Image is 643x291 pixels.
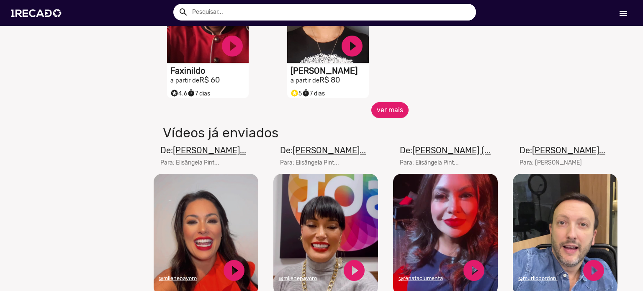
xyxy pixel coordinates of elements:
[175,4,190,19] button: Example home icon
[340,33,365,59] a: play_circle_filled
[518,275,558,281] u: @murilobordoni
[186,4,476,21] input: Pesquisar...
[170,90,187,97] span: 4.6
[178,7,188,17] mat-icon: Example home icon
[400,158,491,167] mat-card-subtitle: Para: Elisângela Pint...
[302,90,325,97] span: 7 dias
[157,125,463,141] h1: Vídeos já enviados
[293,145,366,155] u: [PERSON_NAME]...
[412,145,491,155] u: [PERSON_NAME] (...
[532,145,605,155] u: [PERSON_NAME]...
[520,158,605,167] mat-card-subtitle: Para: [PERSON_NAME]
[399,275,443,281] u: @renataciumenta
[221,258,247,283] a: play_circle_filled
[280,158,366,167] mat-card-subtitle: Para: Elisângela Pint...
[170,76,249,85] h2: R$ 60
[170,66,249,76] h1: Faxinildo
[342,258,367,283] a: play_circle_filled
[371,102,409,118] button: ver mais
[280,144,366,157] mat-card-title: De:
[291,89,298,97] small: stars
[291,90,302,97] span: 5
[170,87,178,97] i: Selo super talento
[187,90,210,97] span: 7 dias
[187,87,195,97] i: timer
[291,87,298,97] i: Selo super talento
[160,144,246,157] mat-card-title: De:
[160,158,246,167] mat-card-subtitle: Para: Elisângela Pint...
[173,145,246,155] u: [PERSON_NAME]...
[220,33,245,59] a: play_circle_filled
[291,76,369,85] h2: R$ 80
[461,258,486,283] a: play_circle_filled
[520,144,605,157] mat-card-title: De:
[302,87,310,97] i: timer
[581,258,606,283] a: play_circle_filled
[170,77,199,84] small: a partir de
[302,89,310,97] small: timer
[291,77,319,84] small: a partir de
[187,89,195,97] small: timer
[400,144,491,157] mat-card-title: De:
[159,275,197,281] u: @milenepavoro
[279,275,317,281] u: @milenepavoro
[170,89,178,97] small: stars
[291,66,369,76] h1: [PERSON_NAME]
[618,8,628,18] mat-icon: Início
